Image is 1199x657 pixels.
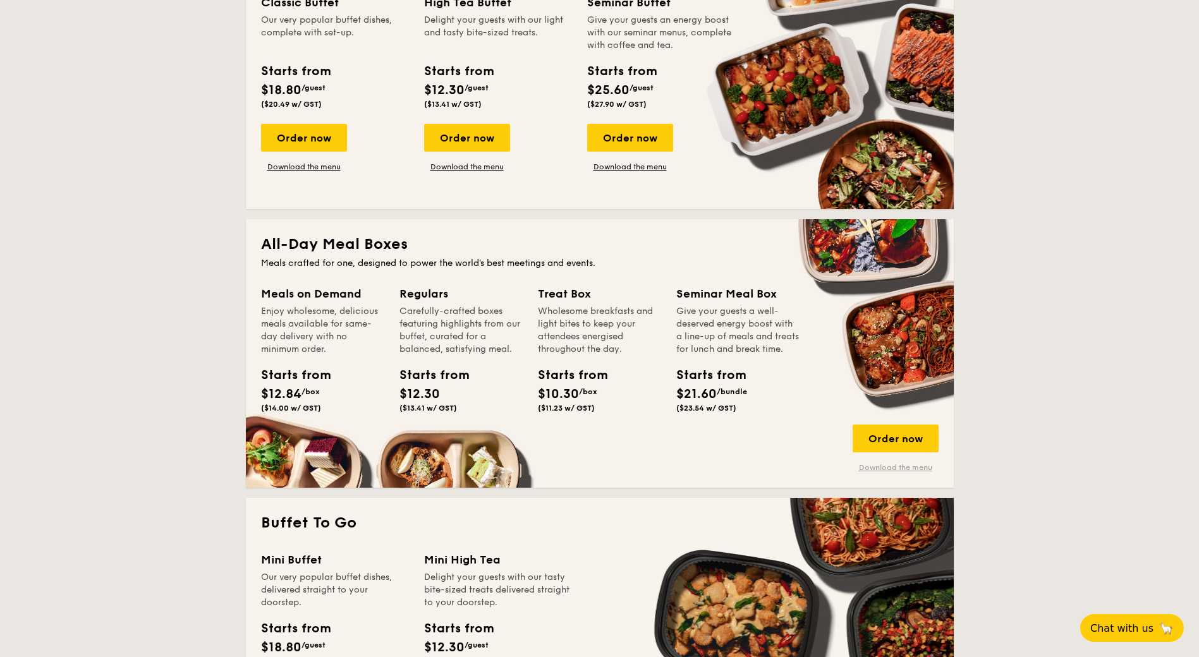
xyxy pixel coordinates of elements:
[399,285,523,303] div: Regulars
[853,425,939,452] div: Order now
[301,83,326,92] span: /guest
[399,404,457,413] span: ($13.41 w/ GST)
[424,162,510,172] a: Download the menu
[587,100,647,109] span: ($27.90 w/ GST)
[424,640,465,655] span: $12.30
[261,14,409,52] div: Our very popular buffet dishes, complete with set-up.
[261,285,384,303] div: Meals on Demand
[261,257,939,270] div: Meals crafted for one, designed to power the world's best meetings and events.
[424,551,572,569] div: Mini High Tea
[1159,621,1174,636] span: 🦙
[399,305,523,356] div: Carefully-crafted boxes featuring highlights from our buffet, curated for a balanced, satisfying ...
[399,366,456,385] div: Starts from
[424,100,482,109] span: ($13.41 w/ GST)
[424,619,493,638] div: Starts from
[587,162,673,172] a: Download the menu
[538,305,661,356] div: Wholesome breakfasts and light bites to keep your attendees energised throughout the day.
[424,14,572,52] div: Delight your guests with our light and tasty bite-sized treats.
[587,124,673,152] div: Order now
[261,387,301,402] span: $12.84
[261,551,409,569] div: Mini Buffet
[717,387,747,396] span: /bundle
[587,14,735,52] div: Give your guests an energy boost with our seminar menus, complete with coffee and tea.
[579,387,597,396] span: /box
[538,404,595,413] span: ($11.23 w/ GST)
[465,83,489,92] span: /guest
[1080,614,1184,642] button: Chat with us🦙
[538,285,661,303] div: Treat Box
[261,640,301,655] span: $18.80
[301,641,326,649] span: /guest
[424,124,510,152] div: Order now
[261,162,347,172] a: Download the menu
[301,387,320,396] span: /box
[261,366,318,385] div: Starts from
[261,124,347,152] div: Order now
[1090,622,1153,634] span: Chat with us
[261,100,322,109] span: ($20.49 w/ GST)
[399,387,440,402] span: $12.30
[538,387,579,402] span: $10.30
[676,366,733,385] div: Starts from
[587,83,630,98] span: $25.60
[424,62,493,81] div: Starts from
[261,513,939,533] h2: Buffet To Go
[261,619,330,638] div: Starts from
[424,571,572,609] div: Delight your guests with our tasty bite-sized treats delivered straight to your doorstep.
[676,285,800,303] div: Seminar Meal Box
[676,387,717,402] span: $21.60
[465,641,489,649] span: /guest
[538,366,595,385] div: Starts from
[853,462,939,473] a: Download the menu
[676,305,800,356] div: Give your guests a well-deserved energy boost with a line-up of meals and treats for lunch and br...
[261,571,409,609] div: Our very popular buffet dishes, delivered straight to your doorstep.
[587,62,656,81] div: Starts from
[261,305,384,356] div: Enjoy wholesome, delicious meals available for same-day delivery with no minimum order.
[630,83,654,92] span: /guest
[424,83,465,98] span: $12.30
[261,62,330,81] div: Starts from
[261,404,321,413] span: ($14.00 w/ GST)
[261,234,939,255] h2: All-Day Meal Boxes
[676,404,736,413] span: ($23.54 w/ GST)
[261,83,301,98] span: $18.80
